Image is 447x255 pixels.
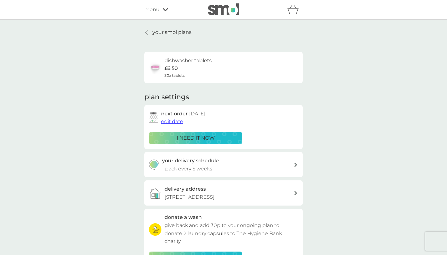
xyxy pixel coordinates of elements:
span: [DATE] [189,111,205,117]
h2: plan settings [144,92,189,102]
a: your smol plans [144,28,192,36]
p: £6.50 [165,64,178,72]
p: 1 pack every 5 weeks [162,165,212,173]
span: 30x tablets [165,72,185,78]
span: edit date [161,118,183,124]
button: your delivery schedule1 pack every 5 weeks [144,152,303,177]
img: dishwasher tablets [149,61,161,74]
h3: donate a wash [165,213,202,221]
h6: dishwasher tablets [165,57,212,65]
p: [STREET_ADDRESS] [165,193,214,201]
button: i need it now [149,132,242,144]
a: delivery address[STREET_ADDRESS] [144,180,303,206]
span: menu [144,6,160,14]
h3: delivery address [165,185,206,193]
img: smol [208,3,239,15]
h3: your delivery schedule [162,157,219,165]
div: basket [287,3,303,16]
p: give back and add 30p to your ongoing plan to donate 2 laundry capsules to The Hygiene Bank charity. [165,221,298,245]
h2: next order [161,110,205,118]
p: your smol plans [152,28,192,36]
p: i need it now [177,134,215,142]
button: edit date [161,118,183,126]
